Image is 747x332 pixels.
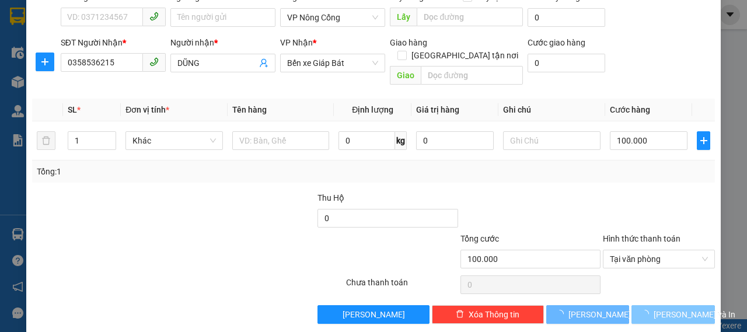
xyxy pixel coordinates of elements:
button: plus [697,131,710,150]
span: [PERSON_NAME] [343,308,405,321]
strong: CHUYỂN PHÁT NHANH ĐÔNG LÝ [25,9,98,47]
span: Tổng cước [460,234,499,243]
input: Dọc đường [417,8,522,26]
span: loading [556,310,568,318]
th: Ghi chú [498,99,605,121]
span: loading [641,310,654,318]
span: Định lượng [352,105,393,114]
span: plus [36,57,54,67]
label: Hình thức thanh toán [603,234,680,243]
span: VP Nông Cống [287,9,378,26]
span: Giá trị hàng [416,105,459,114]
span: Bến xe Giáp Bát [287,54,378,72]
input: Cước lấy hàng [528,8,605,27]
input: VD: Bàn, Ghế [232,131,330,150]
span: VP Nhận [280,38,313,47]
span: [PERSON_NAME] và In [654,308,735,321]
span: NC1309250554 [99,60,169,72]
span: Tên hàng [232,105,267,114]
button: plus [36,53,54,71]
button: delete [37,131,55,150]
span: delete [456,310,464,319]
span: Lấy [390,8,417,26]
img: logo [6,40,23,81]
span: Tại văn phòng [610,250,708,268]
span: Thu Hộ [317,193,344,202]
span: kg [395,131,407,150]
div: SĐT Người Nhận [61,36,166,49]
label: Cước giao hàng [528,38,585,47]
div: Người nhận [170,36,275,49]
span: Khác [132,132,216,149]
span: [PERSON_NAME] [568,308,631,321]
span: phone [149,12,159,21]
span: Xóa Thông tin [469,308,519,321]
span: Cước hàng [610,105,650,114]
span: [GEOGRAPHIC_DATA] tận nơi [407,49,523,62]
input: Ghi Chú [503,131,601,150]
div: Tổng: 1 [37,165,289,178]
span: phone [149,57,159,67]
span: Đơn vị tính [125,105,169,114]
button: [PERSON_NAME] và In [631,305,715,324]
span: SL [68,105,77,114]
span: Giao hàng [390,38,427,47]
span: SĐT XE 0867 585 938 [30,50,93,75]
span: plus [697,136,710,145]
button: deleteXóa Thông tin [432,305,544,324]
span: user-add [259,58,268,68]
button: [PERSON_NAME] [546,305,630,324]
input: 0 [416,131,494,150]
input: Cước giao hàng [528,54,605,72]
strong: PHIẾU BIÊN NHẬN [29,77,93,102]
div: Chưa thanh toán [345,276,459,296]
span: Giao [390,66,421,85]
button: [PERSON_NAME] [317,305,430,324]
input: Dọc đường [421,66,522,85]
